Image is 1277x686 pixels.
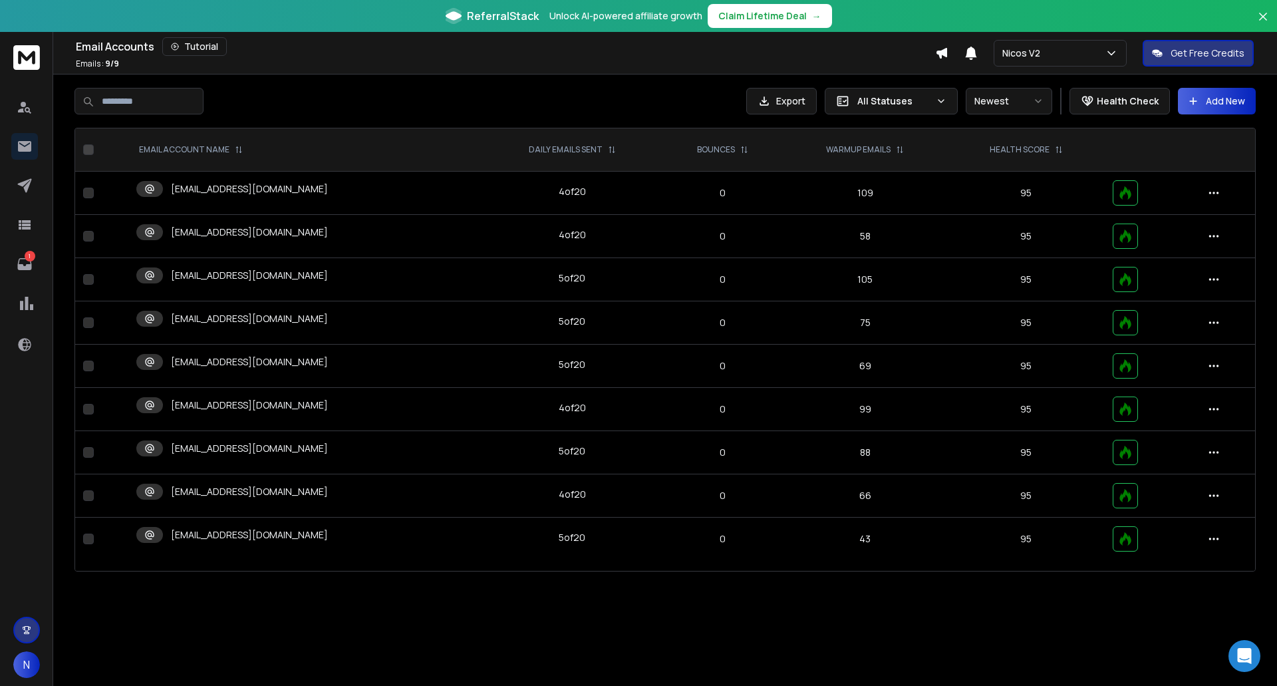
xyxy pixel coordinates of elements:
[13,651,40,678] button: N
[948,172,1105,215] td: 95
[467,8,539,24] span: ReferralStack
[171,399,328,412] p: [EMAIL_ADDRESS][DOMAIN_NAME]
[708,4,832,28] button: Claim Lifetime Deal→
[559,228,586,242] div: 4 of 20
[948,474,1105,518] td: 95
[139,144,243,155] div: EMAIL ACCOUNT NAME
[812,9,821,23] span: →
[171,355,328,369] p: [EMAIL_ADDRESS][DOMAIN_NAME]
[171,312,328,325] p: [EMAIL_ADDRESS][DOMAIN_NAME]
[559,444,585,458] div: 5 of 20
[826,144,891,155] p: WARMUP EMAILS
[529,144,603,155] p: DAILY EMAILS SENT
[559,401,586,415] div: 4 of 20
[171,528,328,542] p: [EMAIL_ADDRESS][DOMAIN_NAME]
[948,518,1105,561] td: 95
[783,388,948,431] td: 99
[948,431,1105,474] td: 95
[1228,640,1260,672] div: Open Intercom Messenger
[948,301,1105,345] td: 95
[670,273,775,286] p: 0
[746,88,817,114] button: Export
[990,144,1050,155] p: HEALTH SCORE
[171,269,328,282] p: [EMAIL_ADDRESS][DOMAIN_NAME]
[783,431,948,474] td: 88
[559,271,585,285] div: 5 of 20
[171,442,328,455] p: [EMAIL_ADDRESS][DOMAIN_NAME]
[171,226,328,239] p: [EMAIL_ADDRESS][DOMAIN_NAME]
[948,215,1105,258] td: 95
[549,9,702,23] p: Unlock AI-powered affiliate growth
[1254,8,1272,40] button: Close banner
[171,485,328,498] p: [EMAIL_ADDRESS][DOMAIN_NAME]
[670,532,775,546] p: 0
[1069,88,1170,114] button: Health Check
[559,185,586,198] div: 4 of 20
[783,258,948,301] td: 105
[1178,88,1256,114] button: Add New
[1002,47,1046,60] p: Nicos V2
[559,315,585,328] div: 5 of 20
[171,182,328,196] p: [EMAIL_ADDRESS][DOMAIN_NAME]
[11,251,38,277] a: 1
[559,531,585,544] div: 5 of 20
[162,37,227,56] button: Tutorial
[783,215,948,258] td: 58
[559,488,586,501] div: 4 of 20
[697,144,735,155] p: BOUNCES
[966,88,1052,114] button: Newest
[25,251,35,261] p: 1
[783,518,948,561] td: 43
[76,37,935,56] div: Email Accounts
[1097,94,1159,108] p: Health Check
[948,258,1105,301] td: 95
[1143,40,1254,67] button: Get Free Credits
[559,358,585,371] div: 5 of 20
[783,301,948,345] td: 75
[105,58,119,69] span: 9 / 9
[76,59,119,69] p: Emails :
[670,489,775,502] p: 0
[670,316,775,329] p: 0
[670,446,775,459] p: 0
[948,388,1105,431] td: 95
[783,172,948,215] td: 109
[783,345,948,388] td: 69
[783,474,948,518] td: 66
[670,403,775,416] p: 0
[670,359,775,373] p: 0
[948,345,1105,388] td: 95
[857,94,930,108] p: All Statuses
[1171,47,1244,60] p: Get Free Credits
[670,230,775,243] p: 0
[670,186,775,200] p: 0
